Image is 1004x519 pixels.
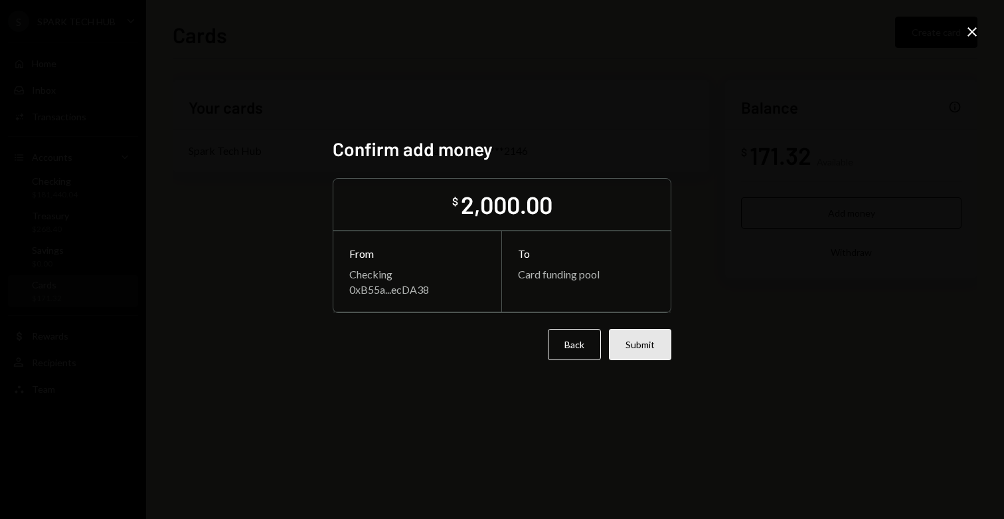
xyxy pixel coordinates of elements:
div: 0xB55a...ecDA38 [349,283,485,296]
div: Card funding pool [518,268,655,280]
div: 2,000.00 [461,189,552,219]
h2: Confirm add money [333,136,671,162]
div: $ [452,195,458,208]
div: Checking [349,268,485,280]
div: To [518,247,655,260]
div: From [349,247,485,260]
button: Back [548,329,601,360]
button: Submit [609,329,671,360]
